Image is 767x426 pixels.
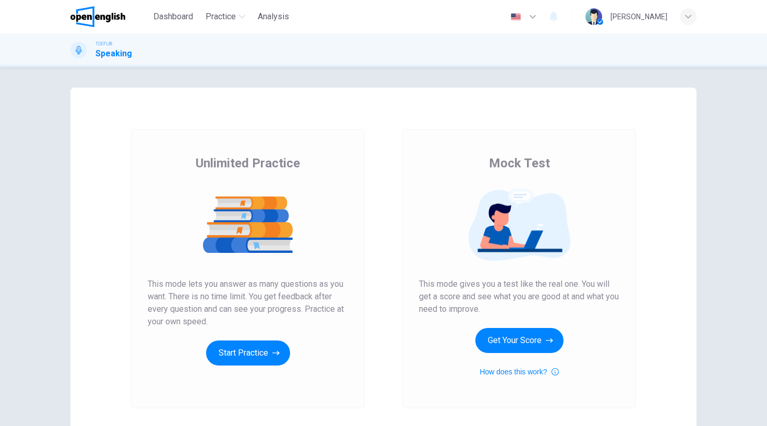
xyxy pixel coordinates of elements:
button: Start Practice [206,340,290,366]
img: en [509,13,522,21]
button: Dashboard [149,7,197,26]
h1: Speaking [95,47,132,60]
span: Practice [206,10,236,23]
button: How does this work? [480,366,558,378]
button: Analysis [254,7,293,26]
div: [PERSON_NAME] [610,10,667,23]
img: OpenEnglish logo [70,6,125,27]
span: This mode lets you answer as many questions as you want. There is no time limit. You get feedback... [148,278,348,328]
span: TOEFL® [95,40,112,47]
span: Mock Test [489,155,550,172]
img: Profile picture [585,8,602,25]
span: Dashboard [153,10,193,23]
a: OpenEnglish logo [70,6,149,27]
span: Analysis [258,10,289,23]
button: Practice [201,7,249,26]
span: This mode gives you a test like the real one. You will get a score and see what you are good at a... [419,278,619,315]
button: Get Your Score [475,328,564,353]
span: Unlimited Practice [196,155,300,172]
